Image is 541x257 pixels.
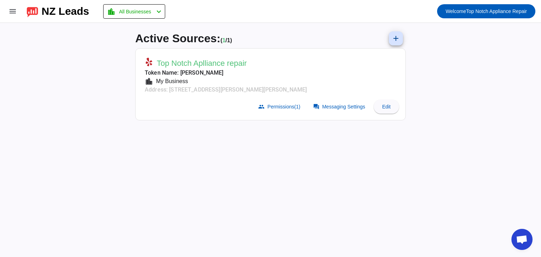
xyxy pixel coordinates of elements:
span: / [225,37,227,43]
img: logo [27,5,38,17]
mat-icon: location_city [145,77,153,86]
button: WelcomeTop Notch Appliance Repair [437,4,535,18]
div: NZ Leads [42,6,89,16]
span: ( [220,37,222,43]
span: Welcome [446,8,466,14]
mat-icon: menu [8,7,17,15]
span: (1) [294,104,300,109]
span: Active Sources: [135,32,220,45]
mat-icon: add [392,34,400,43]
span: Permissions [267,104,300,109]
mat-icon: group [258,104,265,110]
span: Total [227,37,232,43]
a: Open chat [511,229,533,250]
button: All Businesses [103,4,165,19]
span: All Businesses [119,7,151,17]
mat-card-subtitle: Token Name: [PERSON_NAME] [145,69,307,77]
span: Top Notch Appliance Repair [446,6,527,16]
button: Edit [374,100,399,114]
button: Messaging Settings [309,100,371,114]
mat-icon: location_city [107,7,116,16]
mat-icon: chevron_left [155,7,163,16]
span: Working [222,37,225,43]
span: Edit [382,104,391,109]
button: Permissions(1) [254,100,306,114]
span: Messaging Settings [322,104,365,109]
mat-card-subtitle: Address: [STREET_ADDRESS][PERSON_NAME][PERSON_NAME] [145,86,307,94]
div: My Business [153,77,188,86]
span: Top Notch Aplliance repair [157,58,247,68]
mat-icon: forum [313,104,319,110]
